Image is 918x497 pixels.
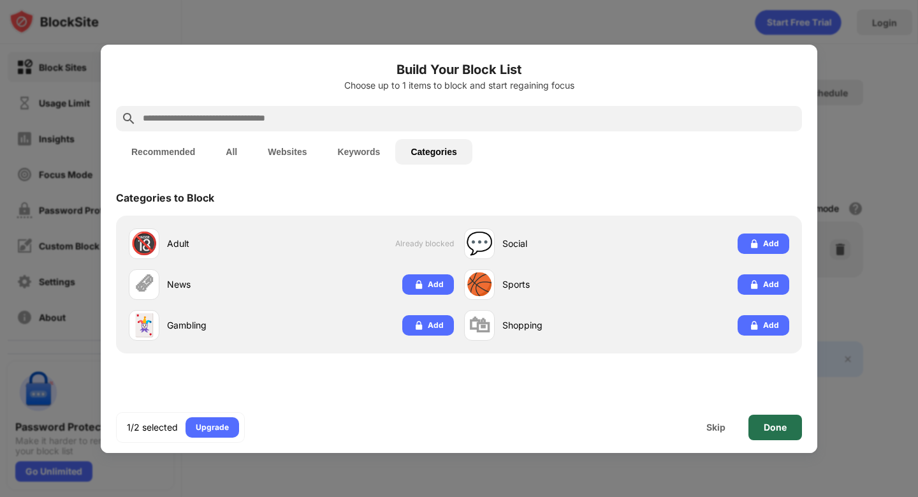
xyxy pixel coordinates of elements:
button: Recommended [116,139,210,165]
div: 1/2 selected [127,421,178,434]
div: Choose up to 1 items to block and start regaining focus [116,80,802,91]
div: Skip [706,422,725,433]
img: search.svg [121,111,136,126]
div: Add [428,319,444,332]
span: Already blocked [395,239,454,248]
div: Shopping [502,318,627,332]
div: Add [763,278,779,291]
div: Add [763,319,779,332]
button: All [210,139,252,165]
div: Done [764,422,787,433]
div: Categories to Block [116,191,214,204]
div: 🔞 [131,230,157,256]
div: Adult [167,237,291,250]
button: Categories [395,139,472,165]
div: 💬 [466,230,493,256]
div: Sports [502,278,627,291]
div: Add [763,237,779,250]
div: 🛍 [469,312,490,338]
div: Upgrade [196,421,229,434]
button: Websites [252,139,322,165]
div: 🗞 [133,271,155,297]
div: 🏀 [466,271,493,297]
h6: Build Your Block List [116,60,802,79]
div: Gambling [167,318,291,332]
div: 🃏 [131,312,157,338]
div: Social [502,237,627,250]
button: Keywords [322,139,395,165]
div: Add [428,278,444,291]
div: News [167,278,291,291]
